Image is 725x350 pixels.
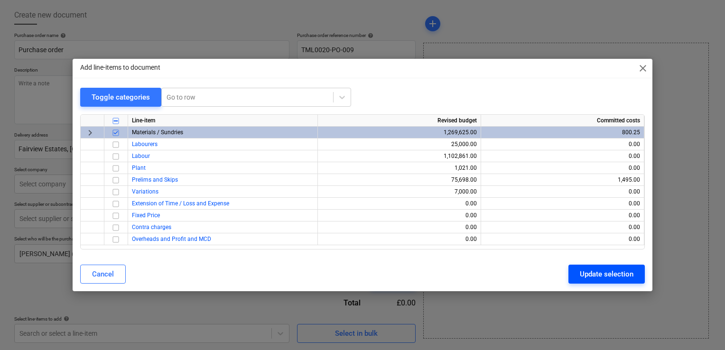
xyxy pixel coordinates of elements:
span: keyboard_arrow_right [84,127,96,138]
div: Cancel [92,268,114,280]
div: 0.00 [485,186,640,198]
a: Plant [132,165,146,171]
div: 7,000.00 [322,186,477,198]
div: 800.25 [485,127,640,138]
a: Labourers [132,141,158,147]
div: 1,102,861.00 [322,150,477,162]
a: Fixed Price [132,212,160,219]
div: Update selection [580,268,633,280]
div: 0.00 [485,198,640,210]
a: Contra charges [132,224,171,230]
div: 0.00 [485,162,640,174]
button: Toggle categories [80,88,161,107]
div: Committed costs [481,115,644,127]
div: Line-item [128,115,318,127]
div: 0.00 [322,233,477,245]
a: Extension of Time / Loss and Expense [132,200,229,207]
button: Update selection [568,265,645,284]
div: 0.00 [485,233,640,245]
div: 0.00 [485,138,640,150]
div: 0.00 [322,221,477,233]
div: 0.00 [322,198,477,210]
a: Overheads and Profit and MCD [132,236,211,242]
a: Variations [132,188,158,195]
div: 75,698.00 [322,174,477,186]
span: Materials / Sundries [132,129,183,136]
a: Prelims and Skips [132,176,178,183]
div: 0.00 [485,150,640,162]
div: 1,021.00 [322,162,477,174]
a: Labour [132,153,150,159]
span: close [637,63,649,74]
div: 1,269,625.00 [322,127,477,138]
div: Revised budget [318,115,481,127]
p: Add line-items to document [80,63,160,73]
div: 25,000.00 [322,138,477,150]
div: 1,495.00 [485,174,640,186]
div: Toggle categories [92,91,150,103]
div: 0.00 [485,221,640,233]
div: 0.00 [322,210,477,221]
button: Cancel [80,265,126,284]
div: 0.00 [485,210,640,221]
